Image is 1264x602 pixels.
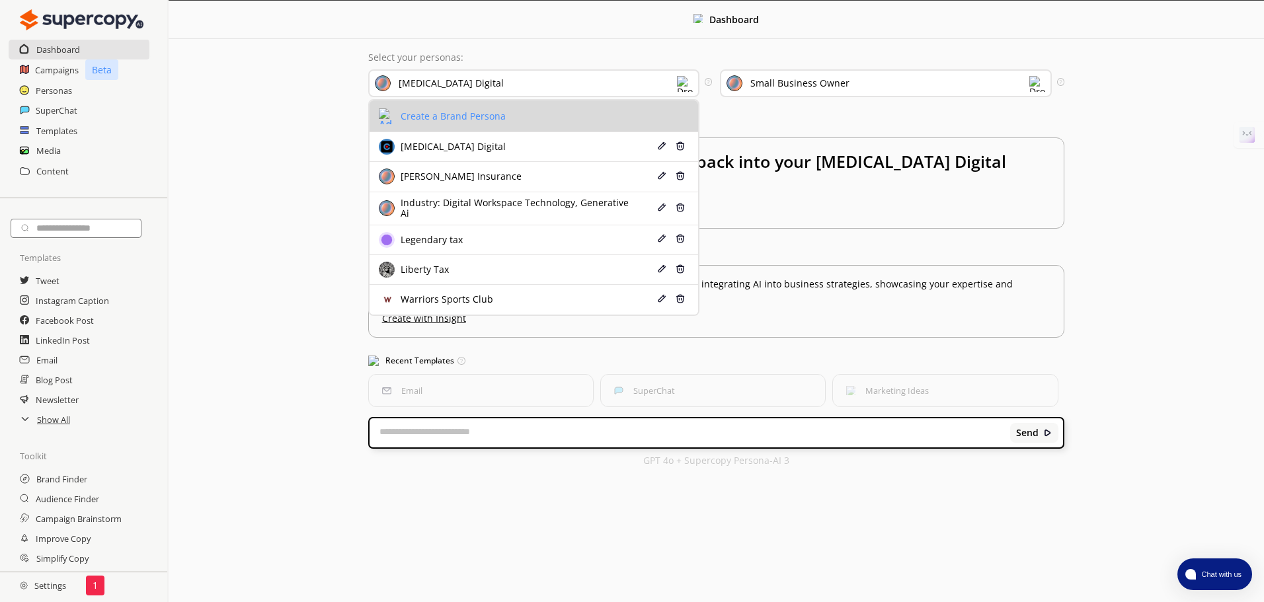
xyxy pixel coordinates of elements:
[382,279,1051,300] p: Leverage the shift toward AI by hosting a series of virtual workshops on integrating AI into busi...
[397,141,506,152] div: [MEDICAL_DATA] Digital
[397,264,449,275] div: Liberty Tax
[693,14,703,23] img: Close
[368,114,1065,134] h3: Jump back in
[614,386,623,395] img: SuperChat
[1057,78,1065,86] img: Tooltip Icon
[35,60,79,80] a: Campaigns
[846,386,855,395] img: Marketing Ideas
[368,52,1065,63] p: Select your personas:
[20,582,28,589] img: Close
[93,580,98,591] p: 1
[36,350,58,370] a: Email
[382,151,1051,204] h2: Hey [PERSON_NAME]! 🌟 Ready to dive back into your [MEDICAL_DATA] Digital email? 📧
[657,234,666,243] img: Edit Icon
[397,111,506,122] div: Create a Brand Persona
[727,75,742,91] img: Audience Icon
[20,7,143,33] img: Close
[657,141,666,151] img: Edit Icon
[36,509,122,529] a: Campaign Brainstorm
[832,374,1058,407] button: Marketing IdeasMarketing Ideas
[399,78,504,89] div: [MEDICAL_DATA] Digital
[36,548,89,568] a: Simplify Copy
[36,100,77,120] h2: SuperChat
[709,13,759,26] b: Dashboard
[1043,428,1052,437] img: Close
[36,291,109,311] a: Instagram Caption
[676,294,685,303] img: Delete Icon
[643,455,789,466] p: GPT 4o + Supercopy Persona-AI 3
[36,271,59,291] a: Tweet
[657,203,666,212] img: Edit Icon
[676,203,685,212] img: Delete Icon
[1196,569,1244,580] span: Chat with us
[397,294,493,305] div: Warriors Sports Club
[379,200,394,216] img: Brand Icon
[36,390,79,410] a: Newsletter
[676,171,685,180] img: Delete Icon
[382,307,1051,324] u: Create with Insight
[36,469,87,489] a: Brand Finder
[1029,76,1045,92] img: Dropdown Icon
[379,232,395,248] img: Brand Icon
[657,264,666,274] img: Edit Icon
[657,171,666,180] img: Edit Icon
[600,374,826,407] button: SuperChatSuperChat
[36,529,91,548] a: Improve Copy
[37,410,70,430] a: Show All
[36,568,87,588] a: Expand Copy
[397,235,463,245] div: Legendary tax
[382,386,391,395] img: Email
[379,262,395,278] img: Brand Icon
[676,264,685,274] img: Delete Icon
[379,108,395,124] img: Add Icon
[1177,558,1252,590] button: atlas-launcher
[705,78,713,86] img: Tooltip Icon
[375,75,391,91] img: Brand Icon
[379,291,395,307] img: Brand Icon
[36,370,73,390] a: Blog Post
[36,40,80,59] a: Dashboard
[676,234,685,243] img: Delete Icon
[676,141,685,151] img: Delete Icon
[36,121,77,141] a: Templates
[36,141,61,161] a: Media
[1016,428,1039,438] b: Send
[368,374,594,407] button: EmailEmail
[36,161,69,181] a: Content
[85,59,118,80] p: Beta
[379,169,395,184] img: Brand Icon
[457,357,465,365] img: Tooltip Icon
[397,198,635,219] div: Industry: Digital Workspace Technology, Generative Ai
[36,311,94,330] a: Facebook Post
[36,489,99,509] a: Audience Finder
[36,330,90,350] a: LinkedIn Post
[368,242,1065,262] h3: Market Insight
[677,76,693,92] img: Dropdown Icon
[750,78,849,89] div: Small Business Owner
[368,351,1065,371] h3: Recent Templates
[368,356,379,366] img: Popular Templates
[36,81,72,100] a: Personas
[379,139,395,155] img: Brand Icon
[397,171,522,182] div: [PERSON_NAME] Insurance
